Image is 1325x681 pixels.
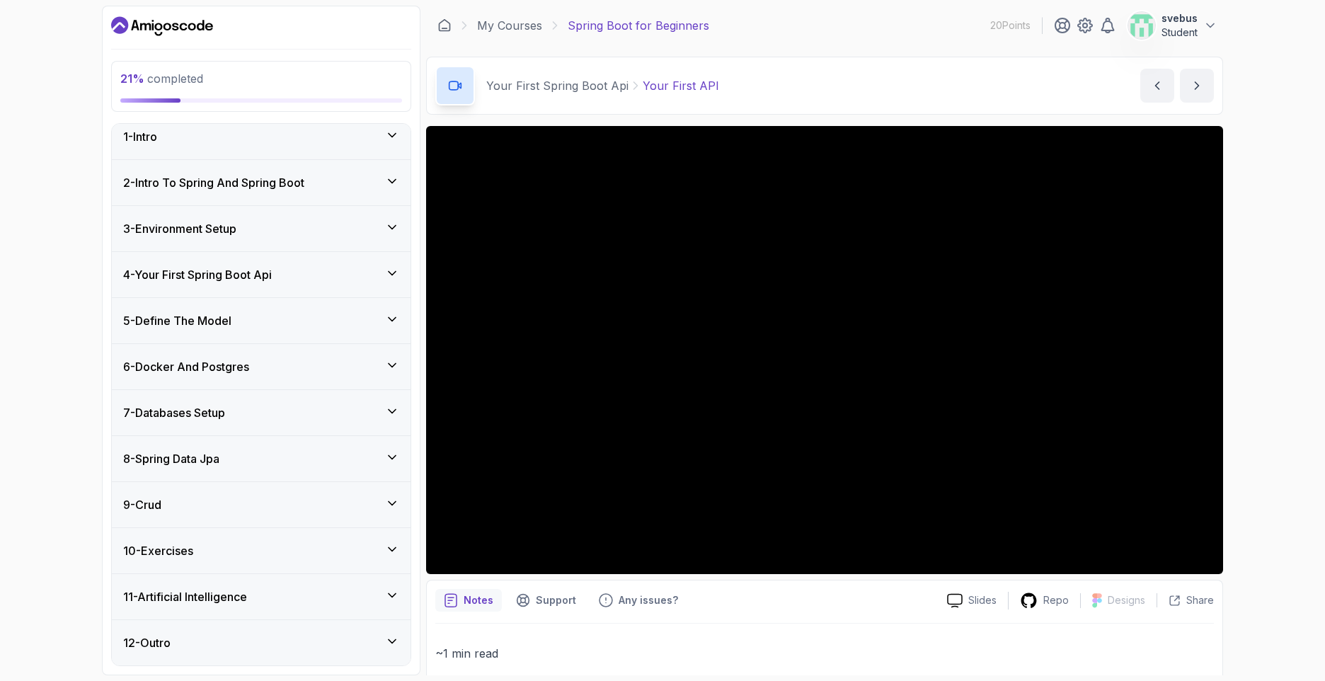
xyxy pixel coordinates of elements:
p: Support [536,593,576,607]
h3: 6 - Docker And Postgres [123,358,249,375]
p: Slides [968,593,997,607]
a: Dashboard [437,18,452,33]
button: 9-Crud [112,482,411,527]
button: 3-Environment Setup [112,206,411,251]
button: Support button [507,589,585,612]
a: Slides [936,593,1008,608]
p: svebus [1161,11,1198,25]
button: 11-Artificial Intelligence [112,574,411,619]
button: Share [1157,593,1214,607]
p: 20 Points [990,18,1031,33]
p: Your First Spring Boot Api [486,77,629,94]
img: user profile image [1128,12,1155,39]
h3: 9 - Crud [123,496,161,513]
h3: 2 - Intro To Spring And Spring Boot [123,174,304,191]
a: Dashboard [111,15,213,38]
a: My Courses [477,17,542,34]
button: 5-Define The Model [112,298,411,343]
button: 7-Databases Setup [112,390,411,435]
button: next content [1180,69,1214,103]
h3: 5 - Define The Model [123,312,231,329]
button: 2-Intro To Spring And Spring Boot [112,160,411,205]
button: user profile imagesvebusStudent [1128,11,1217,40]
a: Repo [1009,592,1080,610]
button: previous content [1140,69,1174,103]
button: 4-Your First Spring Boot Api [112,252,411,297]
button: 12-Outro [112,620,411,665]
iframe: 1 - Your First API [426,126,1223,574]
h3: 8 - Spring Data Jpa [123,450,219,467]
span: completed [120,71,203,86]
p: Designs [1108,593,1145,607]
h3: 3 - Environment Setup [123,220,236,237]
button: 6-Docker And Postgres [112,344,411,389]
p: Notes [464,593,493,607]
h3: 4 - Your First Spring Boot Api [123,266,272,283]
p: ~1 min read [435,643,1214,663]
p: Share [1186,593,1214,607]
p: Repo [1043,593,1069,607]
p: Spring Boot for Beginners [568,17,709,34]
p: Any issues? [619,593,678,607]
button: 1-Intro [112,114,411,159]
button: 8-Spring Data Jpa [112,436,411,481]
p: Your First API [643,77,719,94]
h3: 7 - Databases Setup [123,404,225,421]
h3: 11 - Artificial Intelligence [123,588,247,605]
button: 10-Exercises [112,528,411,573]
h3: 12 - Outro [123,634,171,651]
button: Feedback button [590,589,687,612]
span: 21 % [120,71,144,86]
h3: 1 - Intro [123,128,157,145]
h3: 10 - Exercises [123,542,193,559]
p: Student [1161,25,1198,40]
button: notes button [435,589,502,612]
